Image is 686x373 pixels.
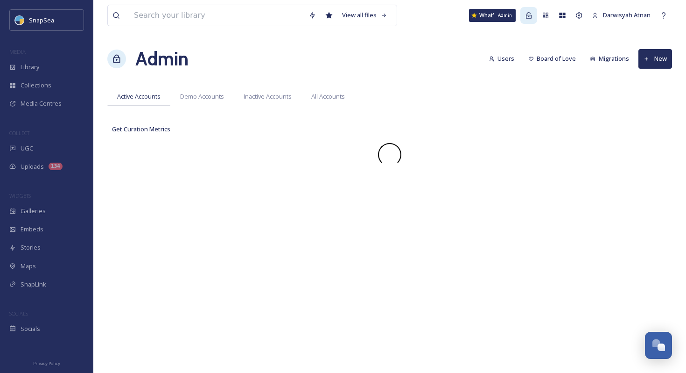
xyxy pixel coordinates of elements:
[603,11,651,19] span: Darwisyah Atnan
[129,5,304,26] input: Search your library
[21,162,44,171] span: Uploads
[9,192,31,199] span: WIDGETS
[244,92,292,101] span: Inactive Accounts
[21,243,41,252] span: Stories
[469,9,516,22] a: What's New
[21,324,40,333] span: Socials
[21,144,33,153] span: UGC
[107,120,672,138] div: Get Curation Metrics
[21,99,62,108] span: Media Centres
[585,50,634,68] button: Migrations
[117,92,161,101] span: Active Accounts
[33,360,60,366] span: Privacy Policy
[21,63,39,72] span: Library
[9,48,26,55] span: MEDIA
[585,50,638,68] a: Migrations
[49,163,63,170] div: 134
[29,16,54,24] span: SnapSea
[135,45,189,73] a: Admin
[311,92,345,101] span: All Accounts
[9,129,29,136] span: COLLECT
[21,225,43,234] span: Embeds
[21,207,46,215] span: Galleries
[33,357,60,368] a: Privacy Policy
[484,50,519,68] button: Users
[588,6,655,24] a: Darwisyah Atnan
[524,50,586,68] a: Board of Love
[645,332,672,359] button: Open Chat
[21,81,51,90] span: Collections
[494,10,516,21] div: Admin
[15,15,24,25] img: snapsea-logo.png
[484,50,524,68] a: Users
[337,6,392,24] a: View all files
[21,262,36,271] span: Maps
[520,7,537,24] a: Admin
[21,280,46,289] span: SnapLink
[638,49,672,68] button: New
[9,310,28,317] span: SOCIALS
[180,92,224,101] span: Demo Accounts
[524,50,581,68] button: Board of Love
